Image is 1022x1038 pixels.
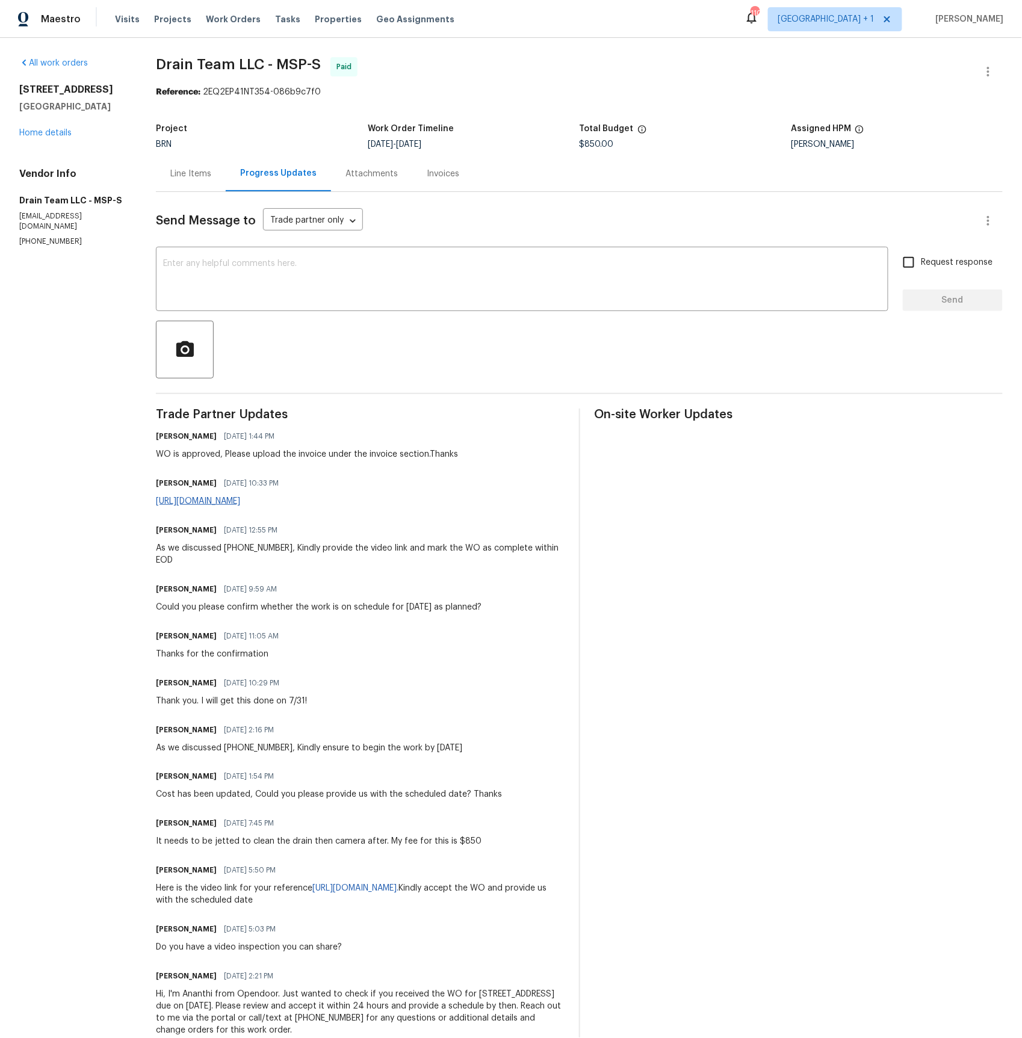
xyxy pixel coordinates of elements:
div: 2EQ2EP41NT354-086b9c7f0 [156,86,1003,98]
span: Work Orders [206,13,261,25]
div: Could you please confirm whether the work is on schedule for [DATE] as planned? [156,601,482,613]
h6: [PERSON_NAME] [156,771,217,783]
span: Request response [921,256,993,269]
h6: [PERSON_NAME] [156,430,217,442]
h6: [PERSON_NAME] [156,524,217,536]
span: [DATE] 10:29 PM [224,677,279,689]
span: [DATE] 7:45 PM [224,818,274,830]
h6: [PERSON_NAME] [156,924,217,936]
span: [DATE] 12:55 PM [224,524,277,536]
a: Home details [19,129,72,137]
a: [URL][DOMAIN_NAME] [156,497,240,505]
span: [DATE] 11:05 AM [224,630,279,642]
span: Send Message to [156,215,256,227]
div: [PERSON_NAME] [791,140,1003,149]
div: Trade partner only [263,211,363,231]
span: BRN [156,140,172,149]
h6: [PERSON_NAME] [156,724,217,736]
span: Geo Assignments [376,13,454,25]
span: The hpm assigned to this work order. [855,125,864,140]
div: As we discussed [PHONE_NUMBER], Kindly provide the video link and mark the WO as complete within EOD [156,542,564,566]
div: Thank you. I will get this done on 7/31! [156,695,307,707]
span: Tasks [275,15,300,23]
span: [DATE] 10:33 PM [224,477,279,489]
span: - [368,140,421,149]
span: Maestro [41,13,81,25]
span: Properties [315,13,362,25]
div: As we discussed [PHONE_NUMBER], Kindly ensure to begin the work by [DATE] [156,742,462,754]
div: 110 [751,7,759,19]
h6: [PERSON_NAME] [156,677,217,689]
h5: Assigned HPM [791,125,851,133]
div: Hi, I'm Ananthi from Opendoor. Just wanted to check if you received the WO for [STREET_ADDRESS] d... [156,989,564,1037]
div: It needs to be jetted to clean the drain then camera after. My fee for this is $850 [156,836,482,848]
div: Attachments [345,168,398,180]
span: [DATE] 2:16 PM [224,724,274,736]
div: WO is approved, Please upload the invoice under the invoice section.Thanks [156,448,458,460]
h5: Work Order Timeline [368,125,454,133]
h5: Project [156,125,187,133]
div: Thanks for the confirmation [156,648,286,660]
div: Invoices [427,168,459,180]
span: Visits [115,13,140,25]
h6: [PERSON_NAME] [156,630,217,642]
span: [DATE] 5:03 PM [224,924,276,936]
span: [DATE] 2:21 PM [224,971,273,983]
p: [EMAIL_ADDRESS][DOMAIN_NAME] [19,211,127,232]
span: [DATE] [396,140,421,149]
span: [DATE] 1:44 PM [224,430,274,442]
div: Line Items [170,168,211,180]
div: Do you have a video inspection you can share? [156,942,342,954]
h4: Vendor Info [19,168,127,180]
h6: [PERSON_NAME] [156,818,217,830]
h6: [PERSON_NAME] [156,971,217,983]
span: The total cost of line items that have been proposed by Opendoor. This sum includes line items th... [637,125,647,140]
span: Trade Partner Updates [156,409,564,421]
div: Cost has been updated, Could you please provide us with the scheduled date? Thanks [156,789,502,801]
h5: Drain Team LLC - MSP-S [19,194,127,206]
span: [GEOGRAPHIC_DATA] + 1 [778,13,875,25]
h2: [STREET_ADDRESS] [19,84,127,96]
h5: Total Budget [580,125,634,133]
span: [DATE] [368,140,393,149]
h6: [PERSON_NAME] [156,477,217,489]
div: Here is the video link for your reference Kindly accept the WO and provide us with the scheduled ... [156,883,564,907]
span: Drain Team LLC - MSP-S [156,57,321,72]
h6: [PERSON_NAME] [156,865,217,877]
span: $850.00 [580,140,614,149]
h6: [PERSON_NAME] [156,583,217,595]
div: Progress Updates [240,167,317,179]
a: All work orders [19,59,88,67]
span: [DATE] 5:50 PM [224,865,276,877]
span: [DATE] 9:59 AM [224,583,277,595]
h5: [GEOGRAPHIC_DATA] [19,100,127,113]
span: Projects [154,13,191,25]
a: [URL][DOMAIN_NAME]. [312,885,398,893]
span: Paid [336,61,356,73]
span: [DATE] 1:54 PM [224,771,274,783]
span: On-site Worker Updates [595,409,1003,421]
b: Reference: [156,88,200,96]
p: [PHONE_NUMBER] [19,236,127,247]
span: [PERSON_NAME] [931,13,1004,25]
